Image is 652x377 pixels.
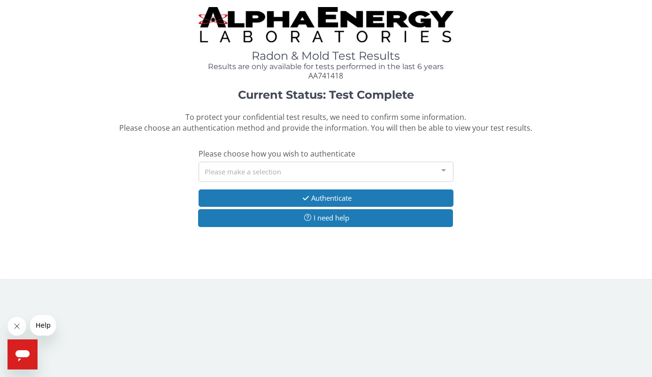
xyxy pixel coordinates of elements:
h4: Results are only available for tests performed in the last 6 years [199,63,454,71]
iframe: Message from company [30,315,56,336]
span: Please choose how you wish to authenticate [199,149,355,159]
span: To protect your confidential test results, we need to confirm some information. Please choose an ... [119,112,532,133]
button: Authenticate [199,189,454,207]
span: Please make a selection [205,166,281,177]
img: TightCrop.jpg [199,7,454,42]
span: AA741418 [308,71,343,81]
iframe: Button to launch messaging window [8,339,38,369]
strong: Current Status: Test Complete [238,88,414,102]
h1: Radon & Mold Test Results [199,50,454,62]
button: I need help [198,209,453,227]
iframe: Close message [8,317,26,336]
